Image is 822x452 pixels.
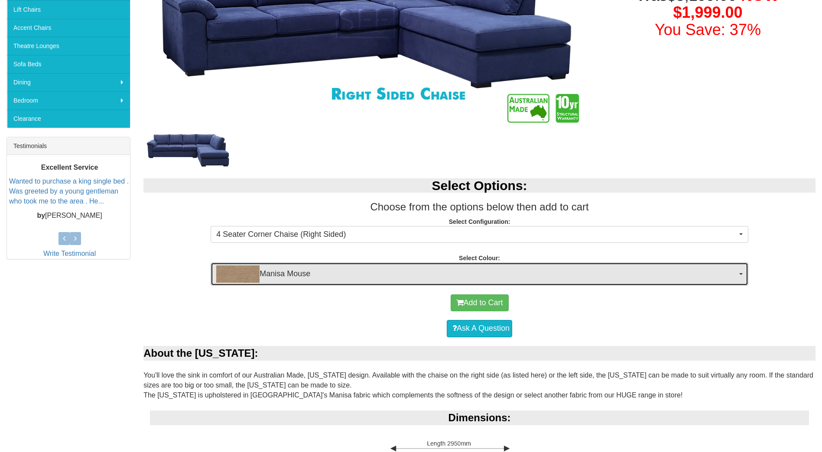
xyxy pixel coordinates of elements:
[449,218,510,225] strong: Select Configuration:
[7,110,130,128] a: Clearance
[459,255,500,262] strong: Select Colour:
[9,211,130,221] p: [PERSON_NAME]
[37,212,45,219] b: by
[216,265,737,283] span: Manisa Mouse
[7,0,130,19] a: Lift Chairs
[9,178,129,205] a: Wanted to purchase a king single bed . Was greeted by a young gentleman who took me to the area ....
[7,91,130,110] a: Bedroom
[447,320,512,337] a: Ask A Question
[7,55,130,73] a: Sofa Beds
[432,178,527,193] b: Select Options:
[451,294,509,312] button: Add to Cart
[7,73,130,91] a: Dining
[7,19,130,37] a: Accent Chairs
[211,226,748,243] button: 4 Seater Corner Chaise (Right Sided)
[7,37,130,55] a: Theatre Lounges
[7,137,130,155] div: Testimonials
[216,229,737,240] span: 4 Seater Corner Chaise (Right Sided)
[655,21,761,39] font: You Save: 37%
[150,410,809,425] div: Dimensions:
[43,250,96,257] a: Write Testimonial
[216,265,260,283] img: Manisa Mouse
[143,346,816,361] div: About the [US_STATE]:
[211,262,748,286] button: Manisa MouseManisa Mouse
[41,164,98,171] b: Excellent Service
[143,201,816,213] h3: Choose from the options below then add to cart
